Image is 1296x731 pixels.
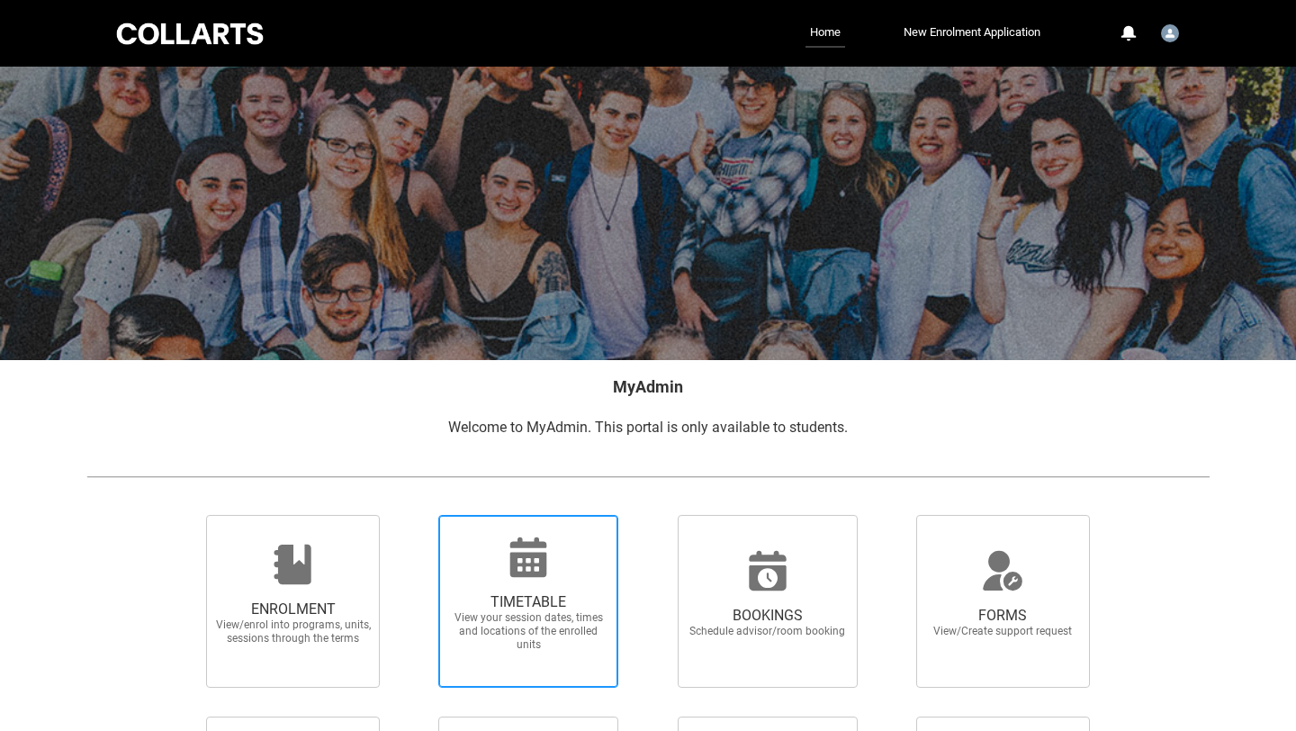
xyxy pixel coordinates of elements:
span: ENROLMENT [214,600,373,618]
span: View your session dates, times and locations of the enrolled units [449,611,607,652]
span: TIMETABLE [449,593,607,611]
span: View/Create support request [923,625,1082,638]
span: BOOKINGS [688,607,847,625]
span: Schedule advisor/room booking [688,625,847,638]
a: Home [805,19,845,48]
span: View/enrol into programs, units, sessions through the terms [214,618,373,645]
a: New Enrolment Application [899,19,1045,46]
span: Welcome to MyAdmin. This portal is only available to students. [448,419,848,436]
img: Student.cgrcic.20241236 [1161,24,1179,42]
button: User Profile Student.cgrcic.20241236 [1156,17,1183,46]
span: FORMS [923,607,1082,625]
h2: MyAdmin [86,375,1210,399]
